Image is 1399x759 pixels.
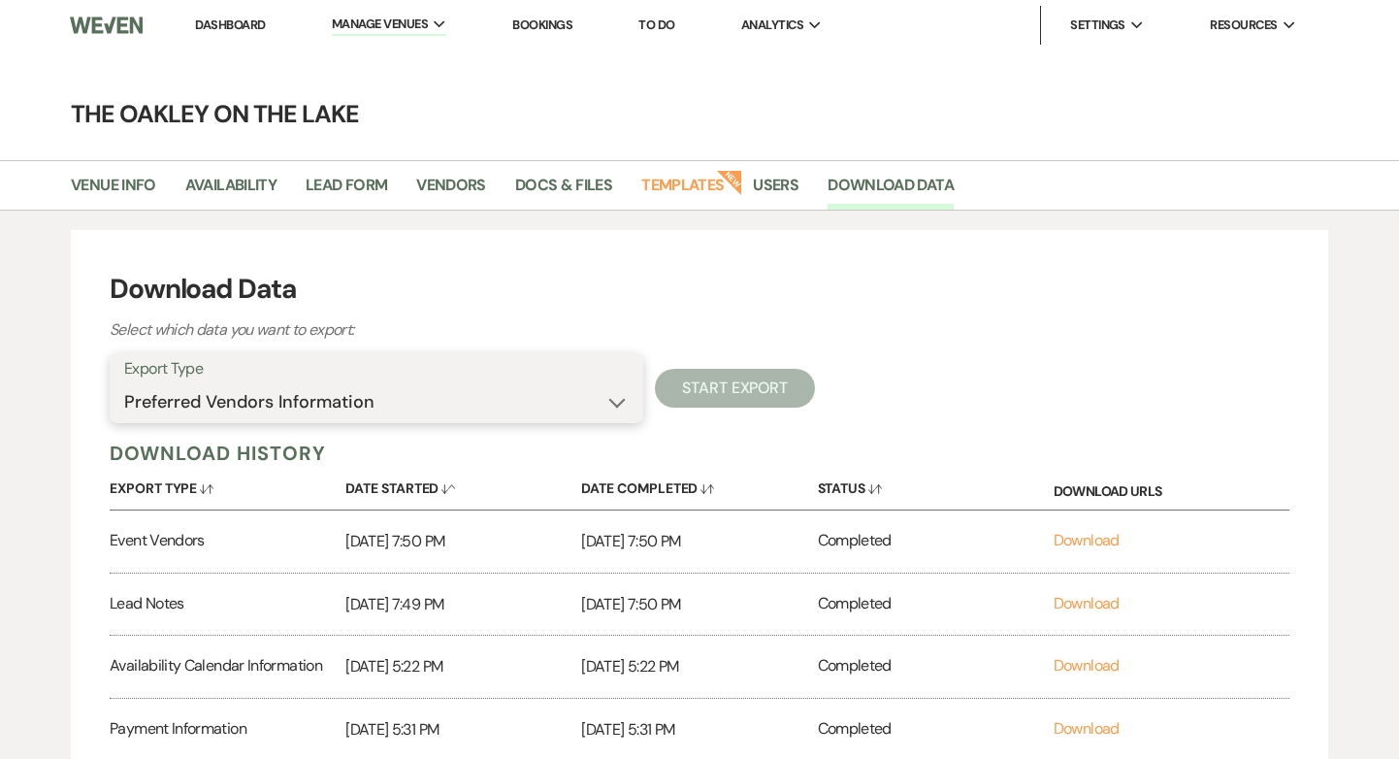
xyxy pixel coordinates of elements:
span: Settings [1070,16,1125,35]
p: [DATE] 7:50 PM [345,529,581,554]
p: [DATE] 5:22 PM [581,654,817,679]
a: Dashboard [195,16,265,33]
a: To Do [638,16,674,33]
h4: The Oakley on the Lake [1,97,1398,131]
p: [DATE] 7:49 PM [345,592,581,617]
button: Date Completed [581,466,817,504]
h5: Download History [110,441,1289,466]
div: Availability Calendar Information [110,636,345,698]
button: Export Type [110,466,345,504]
a: Lead Form [306,173,387,210]
p: Select which data you want to export: [110,317,789,343]
a: Download [1054,530,1120,550]
a: Users [753,173,798,210]
div: Completed [818,574,1054,636]
a: Download [1054,655,1120,676]
div: Completed [818,636,1054,698]
a: Venue Info [71,173,156,210]
a: Availability [185,173,277,210]
span: Manage Venues [332,15,428,34]
h3: Download Data [110,269,1289,310]
button: Status [818,466,1054,504]
button: Date Started [345,466,581,504]
a: Docs & Files [515,173,612,210]
div: Event Vendors [110,511,345,573]
a: Download [1054,593,1120,613]
p: [DATE] 7:50 PM [581,529,817,554]
a: Templates [641,173,724,210]
p: [DATE] 5:22 PM [345,654,581,679]
p: [DATE] 7:50 PM [581,592,817,617]
div: Lead Notes [110,574,345,636]
p: [DATE] 5:31 PM [345,717,581,742]
a: Bookings [512,16,572,33]
a: Download [1054,718,1120,739]
a: Download Data [828,173,954,210]
div: Completed [818,511,1054,573]
a: Vendors [416,173,486,210]
img: Weven Logo [70,5,143,46]
div: Download URLs [1054,466,1289,510]
span: Analytics [741,16,803,35]
button: Start Export [655,369,815,408]
label: Export Type [124,355,629,383]
span: Resources [1210,16,1277,35]
p: [DATE] 5:31 PM [581,717,817,742]
strong: New [717,168,744,195]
